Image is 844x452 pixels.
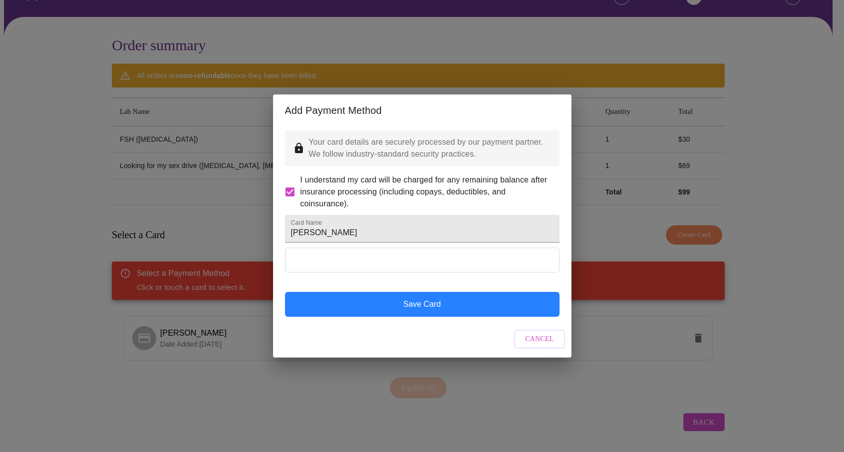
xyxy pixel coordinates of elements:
[525,333,554,346] span: Cancel
[309,136,552,160] p: Your card details are securely processed by our payment partner. We follow industry-standard secu...
[285,102,560,118] h2: Add Payment Method
[285,248,559,272] iframe: Secure Credit Card Form
[514,330,565,349] button: Cancel
[300,174,552,210] span: I understand my card will be charged for any remaining balance after insurance processing (includ...
[285,292,560,317] button: Save Card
